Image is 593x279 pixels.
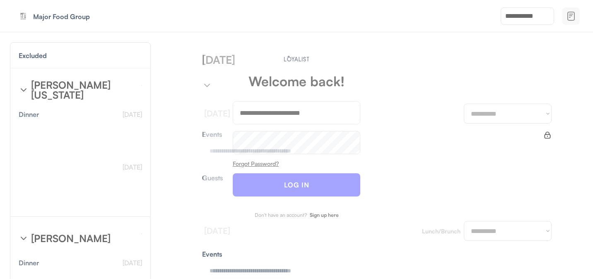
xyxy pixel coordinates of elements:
[255,213,307,218] div: Don't have an account?
[233,160,279,167] u: Forgot Password?
[310,212,339,218] strong: Sign up here
[233,173,360,197] button: LOG IN
[248,75,345,88] div: Welcome back!
[282,56,311,61] img: Main.svg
